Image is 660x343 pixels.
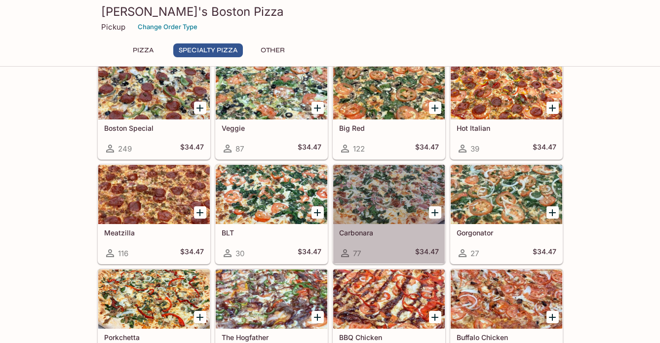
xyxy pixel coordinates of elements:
h5: $34.47 [533,247,556,259]
button: Add Carbonara [429,206,441,219]
button: Add Boston Special [194,102,206,114]
a: Big Red122$34.47 [333,60,445,159]
h5: Porkchetta [104,333,204,342]
h5: $34.47 [180,247,204,259]
button: Add Buffalo Chicken [546,311,559,323]
h5: Hot Italian [457,124,556,132]
a: Veggie87$34.47 [215,60,328,159]
h5: Gorgonator [457,229,556,237]
div: Gorgonator [451,165,562,224]
button: Specialty Pizza [173,43,243,57]
button: Add Meatzilla [194,206,206,219]
a: Meatzilla116$34.47 [98,164,210,264]
button: Add Big Red [429,102,441,114]
h5: Meatzilla [104,229,204,237]
h5: $34.47 [298,143,321,154]
span: 249 [118,144,132,153]
span: 77 [353,249,361,258]
span: 116 [118,249,128,258]
span: 27 [470,249,479,258]
div: Big Red [333,60,445,119]
div: Porkchetta [98,269,210,329]
h5: $34.47 [533,143,556,154]
button: Add BLT [311,206,324,219]
button: Add Porkchetta [194,311,206,323]
h5: $34.47 [415,247,439,259]
button: Other [251,43,295,57]
h5: BLT [222,229,321,237]
button: Change Order Type [133,19,202,35]
div: Meatzilla [98,165,210,224]
div: Boston Special [98,60,210,119]
div: BBQ Chicken [333,269,445,329]
button: Pizza [121,43,165,57]
button: Add Hot Italian [546,102,559,114]
div: Buffalo Chicken [451,269,562,329]
button: Add Veggie [311,102,324,114]
h5: Buffalo Chicken [457,333,556,342]
span: 30 [235,249,244,258]
h5: Veggie [222,124,321,132]
span: 87 [235,144,244,153]
h5: $34.47 [298,247,321,259]
button: Add Gorgonator [546,206,559,219]
div: BLT [216,165,327,224]
a: Boston Special249$34.47 [98,60,210,159]
a: Carbonara77$34.47 [333,164,445,264]
h3: [PERSON_NAME]'s Boston Pizza [101,4,559,19]
p: Pickup [101,22,125,32]
span: 122 [353,144,365,153]
h5: Big Red [339,124,439,132]
div: Carbonara [333,165,445,224]
div: Veggie [216,60,327,119]
h5: Boston Special [104,124,204,132]
a: Hot Italian39$34.47 [450,60,563,159]
h5: BBQ Chicken [339,333,439,342]
button: Add BBQ Chicken [429,311,441,323]
span: 39 [470,144,479,153]
h5: Carbonara [339,229,439,237]
div: The Hogfather [216,269,327,329]
div: Hot Italian [451,60,562,119]
h5: $34.47 [180,143,204,154]
button: Add The Hogfather [311,311,324,323]
h5: The Hogfather [222,333,321,342]
a: Gorgonator27$34.47 [450,164,563,264]
h5: $34.47 [415,143,439,154]
a: BLT30$34.47 [215,164,328,264]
